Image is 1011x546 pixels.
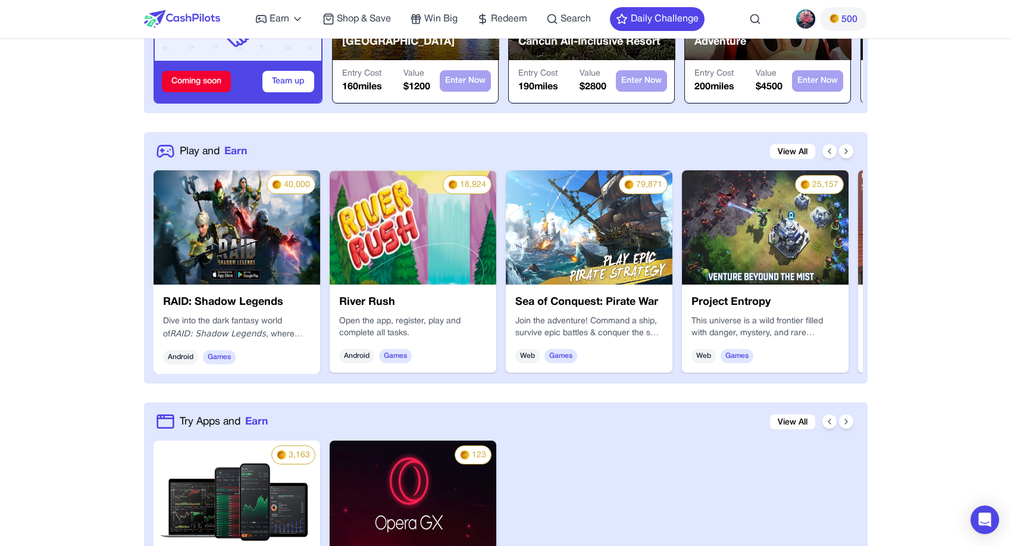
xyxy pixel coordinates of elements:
a: View All [770,414,815,429]
span: Android [339,349,374,363]
img: 1e684bf2-8f9d-4108-9317-d9ed0cf0d127.webp [682,170,849,285]
span: Web [515,349,540,363]
button: PMs500 [820,7,867,31]
a: Search [546,12,591,26]
img: PMs [272,180,281,189]
img: PMs [800,180,810,189]
img: PMs [830,14,839,23]
h3: RAID: Shadow Legends [163,294,311,311]
span: 25,157 [812,179,838,191]
span: 18,924 [460,179,486,191]
img: PMs [624,180,634,189]
span: 500 [841,13,857,27]
img: cd3c5e61-d88c-4c75-8e93-19b3db76cddd.webp [330,170,496,285]
a: View All [770,144,815,159]
p: Value [756,68,782,80]
span: Redeem [491,12,527,26]
p: Value [580,68,606,80]
img: PMs [460,450,469,460]
span: Android [163,350,198,364]
p: Cancún All-Inclusive Resort [518,33,660,51]
h3: River Rush [339,294,487,311]
button: Enter Now [792,70,843,92]
h3: Project Entropy [691,294,839,311]
img: PMs [448,180,458,189]
p: 160 miles [342,80,382,94]
span: Games [721,349,753,363]
button: Enter Now [616,70,667,92]
p: Join the adventure! Command a ship, survive epic battles & conquer the sea in this RPG strategy g... [515,316,663,339]
div: Open Intercom Messenger [971,506,999,534]
p: 190 miles [518,80,558,94]
a: Earn [255,12,303,26]
span: Web [691,349,716,363]
p: Entry Cost [694,68,734,80]
span: 3,163 [289,450,310,461]
p: $ 4500 [756,80,782,94]
span: Search [561,12,591,26]
img: nRLw6yM7nDBu.webp [154,170,320,285]
span: Earn [245,414,268,429]
a: Try Apps andEarn [180,414,268,429]
span: 79,871 [636,179,662,191]
a: Win Big [410,12,458,26]
span: 40,000 [284,179,310,191]
div: Open the app, register, play and complete all tasks. [339,316,487,339]
p: $ 2800 [580,80,606,94]
img: CashPilots Logo [144,10,220,28]
em: RAID: Shadow Legends [170,329,266,338]
button: Team up [262,71,314,92]
span: Games [544,349,577,363]
span: Earn [224,143,247,159]
button: Daily Challenge [610,7,705,31]
button: Enter Now [440,70,491,92]
div: Coming soon [162,71,231,92]
span: Win Big [424,12,458,26]
a: Redeem [477,12,527,26]
h3: Sea of Conquest: Pirate War [515,294,663,311]
img: 75fe42d1-c1a6-4a8c-8630-7b3dc285bdf3.jpg [506,170,672,285]
a: Play andEarn [180,143,247,159]
span: 123 [472,450,486,461]
img: PMs [277,450,286,460]
span: Games [203,350,236,364]
span: Earn [270,12,289,26]
p: $ 1200 [403,80,430,94]
a: Shop & Save [323,12,391,26]
span: Try Apps and [180,414,240,429]
span: Games [379,349,412,363]
p: This universe is a wild frontier filled with danger, mystery, and rare resources critical to huma... [691,316,839,339]
p: 200 miles [694,80,734,94]
span: Play and [180,143,220,159]
p: Dive into the dark fantasy world of , where every decision shapes your legendary journey. [163,316,311,341]
p: Entry Cost [342,68,382,80]
p: Entry Cost [518,68,558,80]
span: Shop & Save [337,12,391,26]
p: Value [403,68,430,80]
